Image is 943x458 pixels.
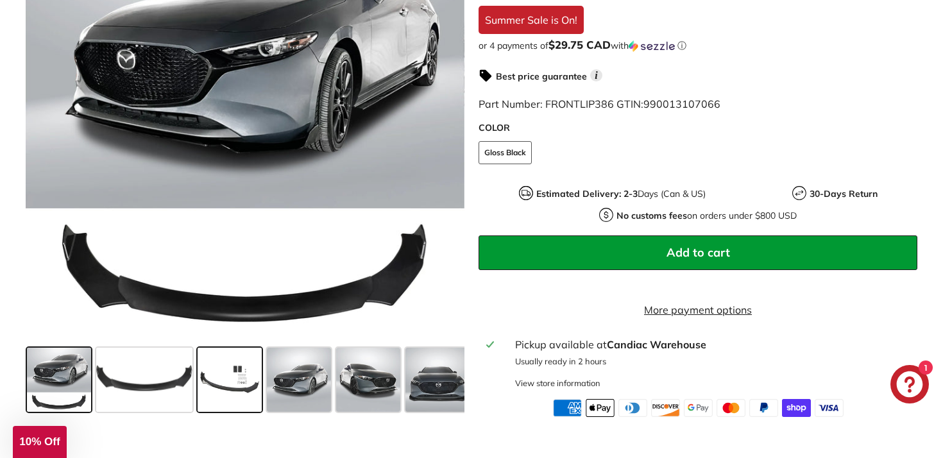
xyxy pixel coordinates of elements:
img: discover [651,399,680,417]
strong: Candiac Warehouse [607,338,706,351]
strong: Best price guarantee [496,71,587,82]
span: Part Number: FRONTLIP386 GTIN: [479,98,720,110]
strong: Estimated Delivery: 2-3 [536,188,638,199]
img: paypal [749,399,778,417]
span: 990013107066 [643,98,720,110]
p: on orders under $800 USD [616,209,797,223]
img: google_pay [684,399,713,417]
label: COLOR [479,121,917,135]
p: Days (Can & US) [536,187,706,201]
img: Sezzle [629,40,675,52]
a: More payment options [479,302,917,318]
div: or 4 payments of$29.75 CADwithSezzle Click to learn more about Sezzle [479,39,917,52]
p: Usually ready in 2 hours [515,355,910,368]
span: 10% Off [19,436,60,448]
span: i [590,69,602,81]
div: 10% Off [13,426,67,458]
div: Pickup available at [515,337,910,352]
strong: No customs fees [616,210,687,221]
div: View store information [515,377,600,389]
img: master [717,399,745,417]
img: diners_club [618,399,647,417]
div: or 4 payments of with [479,39,917,52]
inbox-online-store-chat: Shopify online store chat [887,365,933,407]
img: shopify_pay [782,399,811,417]
img: apple_pay [586,399,615,417]
span: $29.75 CAD [548,38,611,51]
strong: 30-Days Return [810,188,878,199]
div: Summer Sale is On! [479,6,584,34]
img: american_express [553,399,582,417]
span: Add to cart [667,245,730,260]
button: Add to cart [479,235,917,270]
img: visa [815,399,844,417]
